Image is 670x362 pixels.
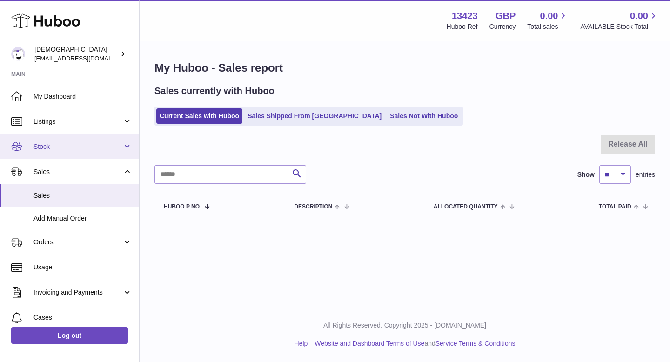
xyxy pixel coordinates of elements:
[33,168,122,176] span: Sales
[33,263,132,272] span: Usage
[33,238,122,247] span: Orders
[489,22,516,31] div: Currency
[435,340,516,347] a: Service Terms & Conditions
[315,340,424,347] a: Website and Dashboard Terms of Use
[33,92,132,101] span: My Dashboard
[33,142,122,151] span: Stock
[636,170,655,179] span: entries
[156,108,242,124] a: Current Sales with Huboo
[434,204,498,210] span: ALLOCATED Quantity
[452,10,478,22] strong: 13423
[33,288,122,297] span: Invoicing and Payments
[164,204,200,210] span: Huboo P no
[580,22,659,31] span: AVAILABLE Stock Total
[34,45,118,63] div: [DEMOGRAPHIC_DATA]
[33,191,132,200] span: Sales
[294,204,332,210] span: Description
[527,22,569,31] span: Total sales
[33,313,132,322] span: Cases
[154,85,275,97] h2: Sales currently with Huboo
[540,10,558,22] span: 0.00
[387,108,461,124] a: Sales Not With Huboo
[496,10,516,22] strong: GBP
[147,321,663,330] p: All Rights Reserved. Copyright 2025 - [DOMAIN_NAME]
[11,327,128,344] a: Log out
[577,170,595,179] label: Show
[11,47,25,61] img: olgazyuz@outlook.com
[447,22,478,31] div: Huboo Ref
[311,339,515,348] li: and
[244,108,385,124] a: Sales Shipped From [GEOGRAPHIC_DATA]
[630,10,648,22] span: 0.00
[33,117,122,126] span: Listings
[154,60,655,75] h1: My Huboo - Sales report
[527,10,569,31] a: 0.00 Total sales
[599,204,631,210] span: Total paid
[580,10,659,31] a: 0.00 AVAILABLE Stock Total
[33,214,132,223] span: Add Manual Order
[295,340,308,347] a: Help
[34,54,137,62] span: [EMAIL_ADDRESS][DOMAIN_NAME]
